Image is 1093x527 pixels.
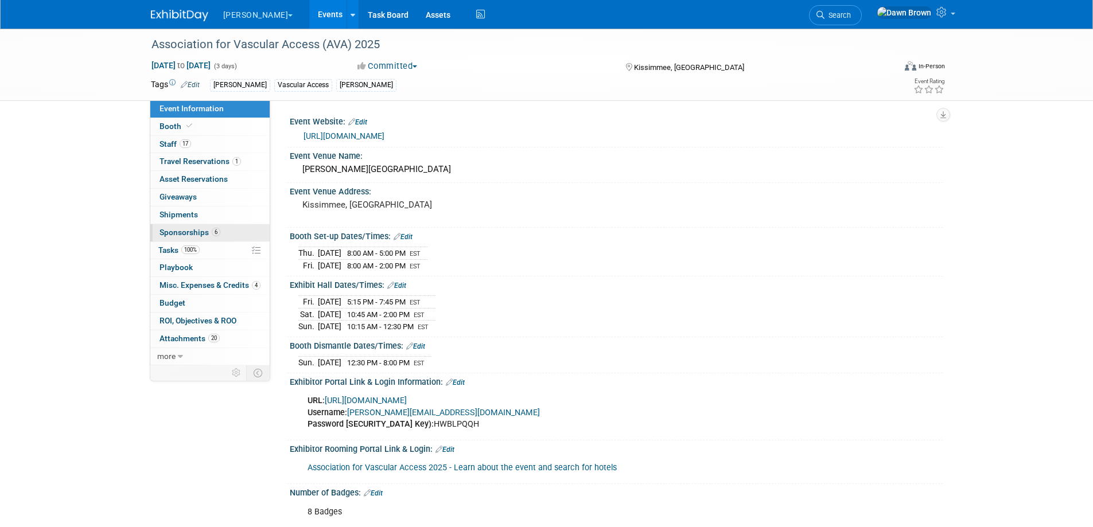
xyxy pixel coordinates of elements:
td: [DATE] [318,260,341,272]
span: Kissimmee, [GEOGRAPHIC_DATA] [634,63,744,72]
div: Event Rating [913,79,944,84]
td: Personalize Event Tab Strip [227,365,247,380]
span: EST [418,323,429,331]
a: [URL][DOMAIN_NAME] [304,131,384,140]
a: Edit [394,233,413,241]
a: Shipments [150,206,270,224]
div: Exhibitor Portal Link & Login Information: [290,373,943,388]
a: Edit [435,446,454,454]
a: Edit [387,282,406,290]
div: Event Website: [290,113,943,128]
span: EST [410,250,421,257]
span: 5:15 PM - 7:45 PM [347,298,406,306]
td: [DATE] [318,357,341,369]
span: 10:45 AM - 2:00 PM [347,310,410,319]
div: In-Person [918,62,945,71]
span: ROI, Objectives & ROO [160,316,236,325]
a: [PERSON_NAME][EMAIL_ADDRESS][DOMAIN_NAME] [347,408,540,417]
span: Budget [160,298,185,307]
span: 20 [208,334,220,342]
td: [DATE] [318,308,341,321]
span: (3 days) [213,63,237,70]
span: Attachments [160,334,220,343]
a: Search [809,5,862,25]
span: 17 [180,139,191,148]
div: Exhibit Hall Dates/Times: [290,276,943,291]
b: Password [SECURITY_DATA] Key): [308,419,434,429]
a: Edit [181,81,200,89]
div: Booth Dismantle Dates/Times: [290,337,943,352]
div: [PERSON_NAME][GEOGRAPHIC_DATA] [298,161,934,178]
span: 100% [181,245,200,254]
img: Format-Inperson.png [905,61,916,71]
a: Association for Vascular Access 2025 - Learn about the event and search for hotels [308,463,617,473]
span: Asset Reservations [160,174,228,184]
a: Edit [406,342,425,350]
td: Toggle Event Tabs [246,365,270,380]
div: Event Venue Address: [290,183,943,197]
span: Tasks [158,245,200,255]
span: EST [410,263,421,270]
span: to [176,61,186,70]
div: Event Format [827,60,946,77]
a: Booth [150,118,270,135]
td: [DATE] [318,247,341,260]
span: Playbook [160,263,193,272]
a: Travel Reservations1 [150,153,270,170]
a: Attachments20 [150,330,270,348]
span: EST [414,360,425,367]
span: Travel Reservations [160,157,241,166]
td: Fri. [298,296,318,309]
a: Sponsorships6 [150,224,270,241]
a: Misc. Expenses & Credits4 [150,277,270,294]
td: Sun. [298,357,318,369]
a: Tasks100% [150,242,270,259]
img: ExhibitDay [151,10,208,21]
span: Sponsorships [160,228,220,237]
td: Thu. [298,247,318,260]
a: Edit [364,489,383,497]
a: [URL][DOMAIN_NAME] [325,396,407,405]
b: URL: [308,396,325,405]
span: 4 [252,281,260,290]
b: Username: [308,408,347,417]
span: Search [824,11,851,19]
span: [DATE] [DATE] [151,60,211,71]
span: 8:00 AM - 5:00 PM [347,249,406,257]
span: Giveaways [160,192,197,201]
a: Giveaways [150,189,270,206]
span: 8:00 AM - 2:00 PM [347,261,406,270]
span: more [157,352,176,361]
div: Booth Set-up Dates/Times: [290,228,943,243]
span: EST [410,299,421,306]
div: [PERSON_NAME] [336,79,396,91]
td: Fri. [298,260,318,272]
span: Booth [160,122,195,131]
a: Staff17 [150,136,270,153]
img: Dawn Brown [877,6,932,19]
span: 6 [212,228,220,236]
i: Booth reservation complete [186,123,192,129]
button: Committed [353,60,422,72]
td: [DATE] [318,321,341,333]
div: Number of Badges: [290,484,943,499]
a: Edit [348,118,367,126]
a: ROI, Objectives & ROO [150,313,270,330]
div: [PERSON_NAME] [210,79,270,91]
a: Playbook [150,259,270,276]
a: Asset Reservations [150,171,270,188]
a: Edit [446,378,465,387]
div: Event Venue Name: [290,147,943,162]
span: Misc. Expenses & Credits [160,280,260,290]
span: 10:15 AM - 12:30 PM [347,322,414,331]
a: Event Information [150,100,270,118]
a: Budget [150,295,270,312]
span: Event Information [160,104,224,113]
a: more [150,348,270,365]
pre: Kissimmee, [GEOGRAPHIC_DATA] [302,200,549,210]
td: Sat. [298,308,318,321]
span: 12:30 PM - 8:00 PM [347,358,410,367]
span: 1 [232,157,241,166]
div: Association for Vascular Access (AVA) 2025 [147,34,878,55]
span: EST [414,311,425,319]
